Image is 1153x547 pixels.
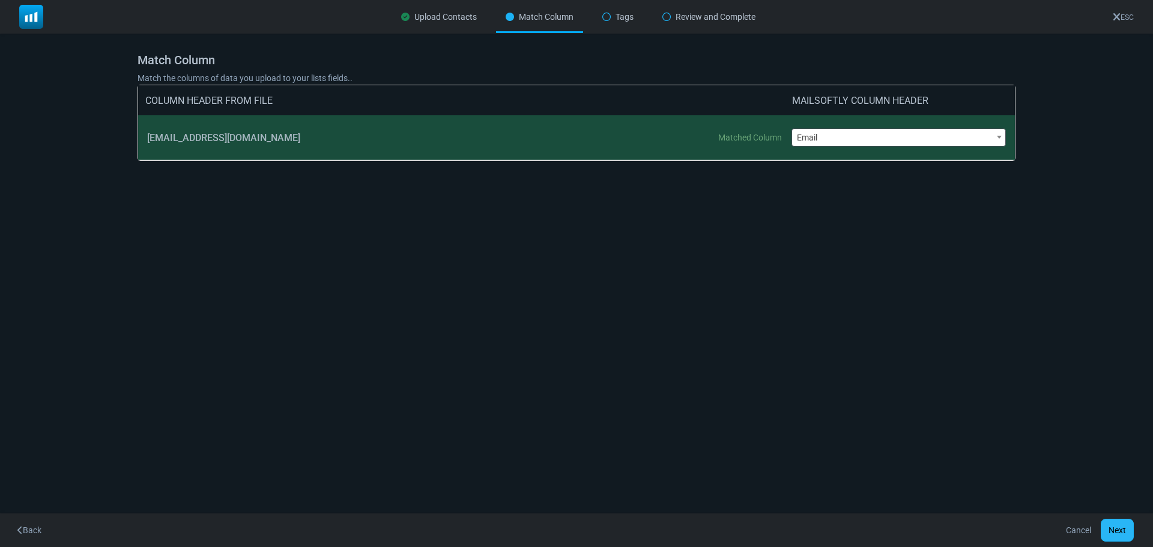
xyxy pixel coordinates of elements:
[147,115,791,160] div: [EMAIL_ADDRESS][DOMAIN_NAME]
[792,85,1008,115] div: MAILSOFTLY COLUMN HEADER
[138,53,1015,67] h5: Match Column
[392,1,486,33] div: Upload Contacts
[138,72,1015,85] p: Match the columns of data you upload to your lists fields..
[496,1,583,33] div: Match Column
[718,133,782,142] div: You have manually assigned this column to a column. You can use the selector on the right to chan...
[145,85,792,115] div: COLUMN HEADER FROM FILE
[19,5,43,29] img: mailsoftly_icon_blue_white.svg
[1113,13,1134,22] a: ESC
[791,128,1006,147] span: Email
[1101,519,1134,542] button: Next
[653,1,765,33] div: Review and Complete
[593,1,643,33] div: Tags
[792,129,1006,146] span: Email
[10,519,49,542] button: Back
[1058,519,1099,542] a: Cancel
